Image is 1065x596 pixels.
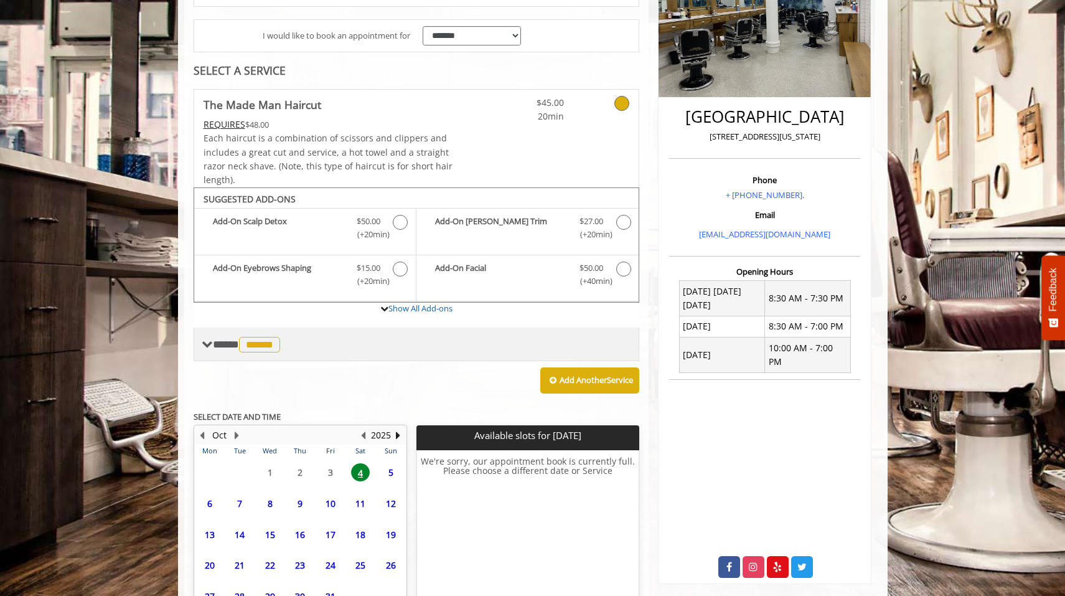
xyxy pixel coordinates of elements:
[375,445,406,457] th: Sun
[345,488,375,519] td: Select day11
[230,556,249,574] span: 21
[421,430,634,441] p: Available slots for [DATE]
[371,428,391,442] button: 2025
[263,29,410,42] span: I would like to book an appointment for
[579,262,603,275] span: $50.00
[225,445,255,457] th: Tue
[382,494,400,513] span: 12
[255,488,284,519] td: Select day8
[1041,255,1065,340] button: Feedback - Show survey
[423,262,632,291] label: Add-On Facial
[573,228,609,241] span: (+20min )
[195,488,225,519] td: Select day6
[285,488,315,519] td: Select day9
[261,556,279,574] span: 22
[382,526,400,544] span: 19
[200,215,410,244] label: Add-On Scalp Detox
[1048,268,1059,311] span: Feedback
[382,463,400,481] span: 5
[200,526,219,544] span: 13
[230,494,249,513] span: 7
[357,215,380,228] span: $50.00
[315,445,345,457] th: Fri
[423,215,632,244] label: Add-On Beard Trim
[679,281,765,316] td: [DATE] [DATE] [DATE]
[232,428,242,442] button: Next Month
[285,519,315,550] td: Select day16
[351,494,370,513] span: 11
[573,275,609,288] span: (+40min )
[194,411,281,422] b: SELECT DATE AND TIME
[291,556,309,574] span: 23
[315,550,345,581] td: Select day24
[351,526,370,544] span: 18
[435,262,567,288] b: Add-On Facial
[345,445,375,457] th: Sat
[321,494,340,513] span: 10
[321,556,340,574] span: 24
[560,374,633,386] b: Add Another Service
[213,215,344,241] b: Add-On Scalp Detox
[357,262,380,275] span: $15.00
[375,457,406,488] td: Select day5
[194,187,640,303] div: The Made Man Haircut Add-onS
[255,550,284,581] td: Select day22
[195,519,225,550] td: Select day13
[672,176,857,184] h3: Phone
[765,316,851,337] td: 8:30 AM - 7:00 PM
[291,494,309,513] span: 9
[699,229,830,240] a: [EMAIL_ADDRESS][DOMAIN_NAME]
[490,96,564,110] span: $45.00
[345,550,375,581] td: Select day25
[204,118,454,131] div: $48.00
[261,494,279,513] span: 8
[200,262,410,291] label: Add-On Eyebrows Shaping
[393,428,403,442] button: Next Year
[315,519,345,550] td: Select day17
[669,267,860,276] h3: Opening Hours
[291,526,309,544] span: 16
[375,488,406,519] td: Select day12
[579,215,603,228] span: $27.00
[672,108,857,126] h2: [GEOGRAPHIC_DATA]
[197,428,207,442] button: Previous Month
[490,110,564,123] span: 20min
[261,526,279,544] span: 15
[359,428,368,442] button: Previous Year
[255,445,284,457] th: Wed
[765,281,851,316] td: 8:30 AM - 7:30 PM
[195,550,225,581] td: Select day20
[315,488,345,519] td: Select day10
[194,65,640,77] div: SELECT A SERVICE
[679,338,765,373] td: [DATE]
[204,96,321,113] b: The Made Man Haircut
[672,130,857,143] p: [STREET_ADDRESS][US_STATE]
[350,275,387,288] span: (+20min )
[679,316,765,337] td: [DATE]
[321,526,340,544] span: 17
[375,519,406,550] td: Select day19
[382,556,400,574] span: 26
[255,519,284,550] td: Select day15
[388,303,453,314] a: Show All Add-ons
[765,338,851,373] td: 10:00 AM - 7:00 PM
[540,367,639,394] button: Add AnotherService
[345,457,375,488] td: Select day4
[345,519,375,550] td: Select day18
[204,132,453,186] span: Each haircut is a combination of scissors and clippers and includes a great cut and service, a ho...
[726,189,804,201] a: + [PHONE_NUMBER].
[195,445,225,457] th: Mon
[204,118,245,130] span: This service needs some Advance to be paid before we block your appointment
[204,193,296,205] b: SUGGESTED ADD-ONS
[225,488,255,519] td: Select day7
[375,550,406,581] td: Select day26
[200,556,219,574] span: 20
[435,215,567,241] b: Add-On [PERSON_NAME] Trim
[285,550,315,581] td: Select day23
[213,262,344,288] b: Add-On Eyebrows Shaping
[417,456,639,595] h6: We're sorry, our appointment book is currently full. Please choose a different date or Service
[351,463,370,481] span: 4
[200,494,219,513] span: 6
[225,519,255,550] td: Select day14
[351,556,370,574] span: 25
